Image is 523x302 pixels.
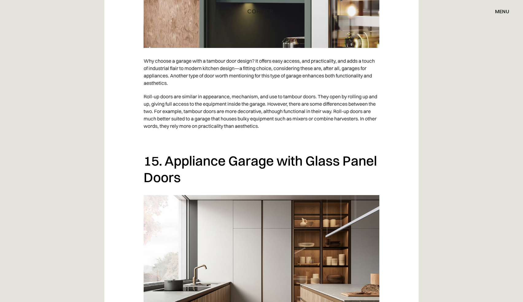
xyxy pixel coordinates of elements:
p: ‍ [144,133,379,146]
a: home [239,7,284,15]
h2: 15. Appliance Garage with Glass Panel Doors [144,152,379,186]
div: menu [495,9,509,14]
p: Why choose a garage with a tambour door design? It offers easy access, and practicality, and adds... [144,54,379,90]
div: menu [489,6,509,17]
p: Roll-up doors are similar in appearance, mechanism, and use to tambour doors. They open by rollin... [144,90,379,133]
